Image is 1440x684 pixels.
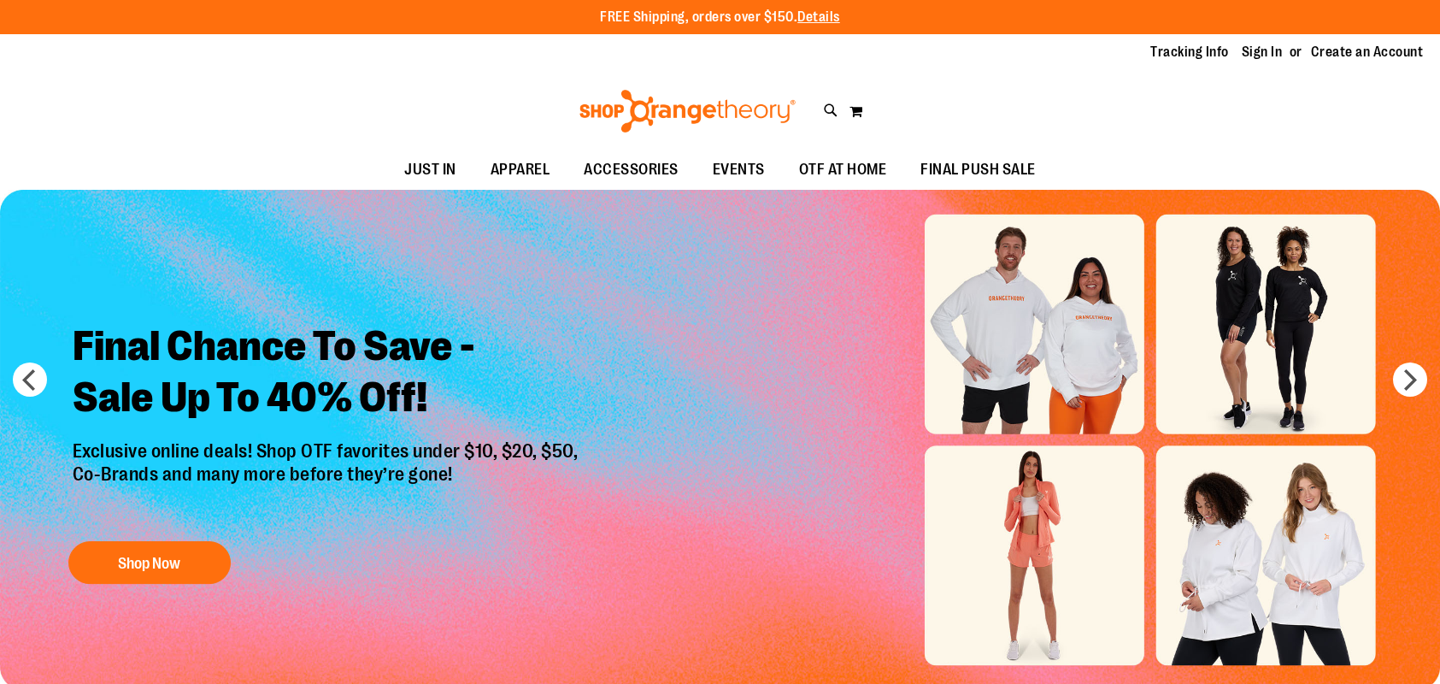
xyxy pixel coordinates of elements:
button: next [1393,363,1427,397]
a: EVENTS [696,150,782,190]
a: Sign In [1242,43,1283,62]
span: OTF AT HOME [799,150,887,189]
a: ACCESSORIES [567,150,696,190]
a: Create an Account [1311,43,1424,62]
p: Exclusive online deals! Shop OTF favorites under $10, $20, $50, Co-Brands and many more before th... [60,440,596,524]
span: FINAL PUSH SALE [920,150,1036,189]
p: FREE Shipping, orders over $150. [600,8,840,27]
button: Shop Now [68,541,231,584]
span: ACCESSORIES [584,150,679,189]
span: APPAREL [491,150,550,189]
a: Final Chance To Save -Sale Up To 40% Off! Exclusive online deals! Shop OTF favorites under $10, $... [60,308,596,593]
a: FINAL PUSH SALE [903,150,1053,190]
a: JUST IN [387,150,473,190]
span: EVENTS [713,150,765,189]
img: Shop Orangetheory [577,90,798,133]
h2: Final Chance To Save - Sale Up To 40% Off! [60,308,596,440]
button: prev [13,363,47,397]
a: OTF AT HOME [782,150,904,190]
a: Tracking Info [1150,43,1229,62]
a: Details [797,9,840,25]
a: APPAREL [473,150,567,190]
span: JUST IN [404,150,456,189]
